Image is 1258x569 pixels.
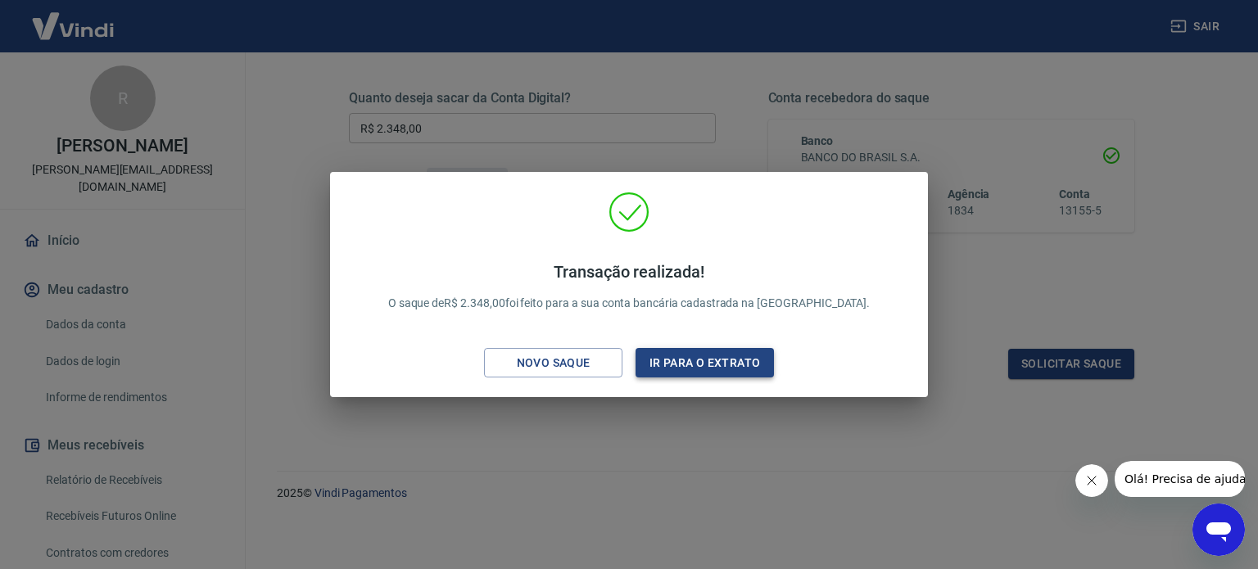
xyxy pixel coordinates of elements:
[1192,504,1245,556] iframe: Botão para abrir a janela de mensagens
[1075,464,1108,497] iframe: Fechar mensagem
[484,348,622,378] button: Novo saque
[388,262,871,312] p: O saque de R$ 2.348,00 foi feito para a sua conta bancária cadastrada na [GEOGRAPHIC_DATA].
[1115,461,1245,497] iframe: Mensagem da empresa
[388,262,871,282] h4: Transação realizada!
[10,11,138,25] span: Olá! Precisa de ajuda?
[636,348,774,378] button: Ir para o extrato
[497,353,610,373] div: Novo saque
